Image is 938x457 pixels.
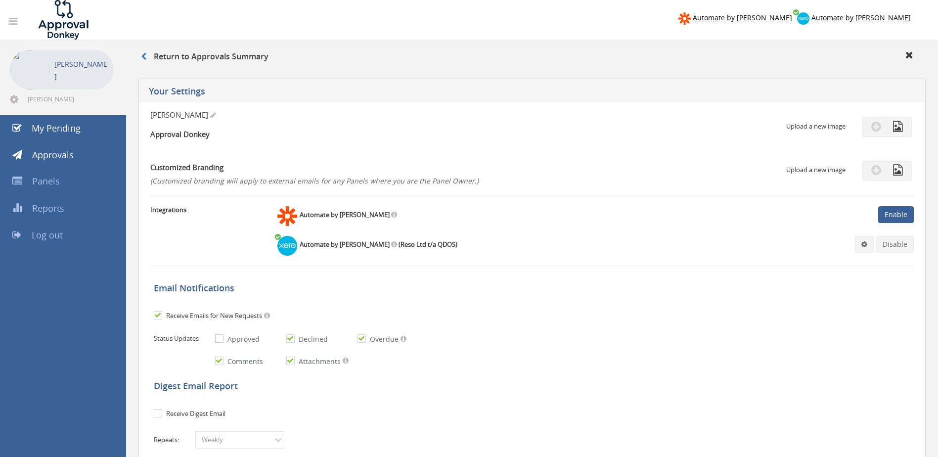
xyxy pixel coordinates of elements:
p: [PERSON_NAME] [54,58,109,83]
img: xero-logo.png [797,12,809,25]
span: (Customized branding will apply to external emails for any Panels where you are the Panel Owner.) [150,176,479,185]
label: Overdue [367,334,399,344]
label: Receive Digest Email [164,409,225,419]
p: Upload a new image [786,122,846,131]
span: Automate by [PERSON_NAME] [811,13,911,22]
strong: Customized Branding [150,162,223,172]
strong: Integrations [150,205,186,214]
label: Receive Emails for New Requests [164,311,262,321]
strong: Automate by [PERSON_NAME] [300,240,390,249]
label: Status Updates [154,334,213,343]
h5: Your Settings [149,87,687,99]
label: Attachments [296,357,341,366]
span: [PERSON_NAME][EMAIL_ADDRESS][DOMAIN_NAME] [28,95,112,103]
h5: Email Notifications [154,283,915,293]
span: Automate by [PERSON_NAME] [693,13,792,22]
label: Declined [296,334,328,344]
label: Repeats: [154,435,193,445]
a: Disable [876,236,914,253]
strong: Automate by [PERSON_NAME] [300,210,390,219]
span: Log out [32,229,63,241]
label: Comments [225,357,263,366]
span: Reports [32,202,64,214]
h5: Digest Email Report [154,381,915,391]
span: Panels [32,175,60,187]
strong: Approval Donkey [150,129,210,139]
strong: (Reso Ltd t/a QDOS) [399,240,457,249]
span: [PERSON_NAME] [150,110,208,120]
h3: Return to Approvals Summary [141,52,268,61]
a: Enable [878,206,914,223]
p: Upload a new image [786,165,846,175]
label: Approved [225,334,260,344]
span: My Pending [32,122,81,134]
img: zapier-logomark.png [678,12,691,25]
span: Approvals [32,149,74,161]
